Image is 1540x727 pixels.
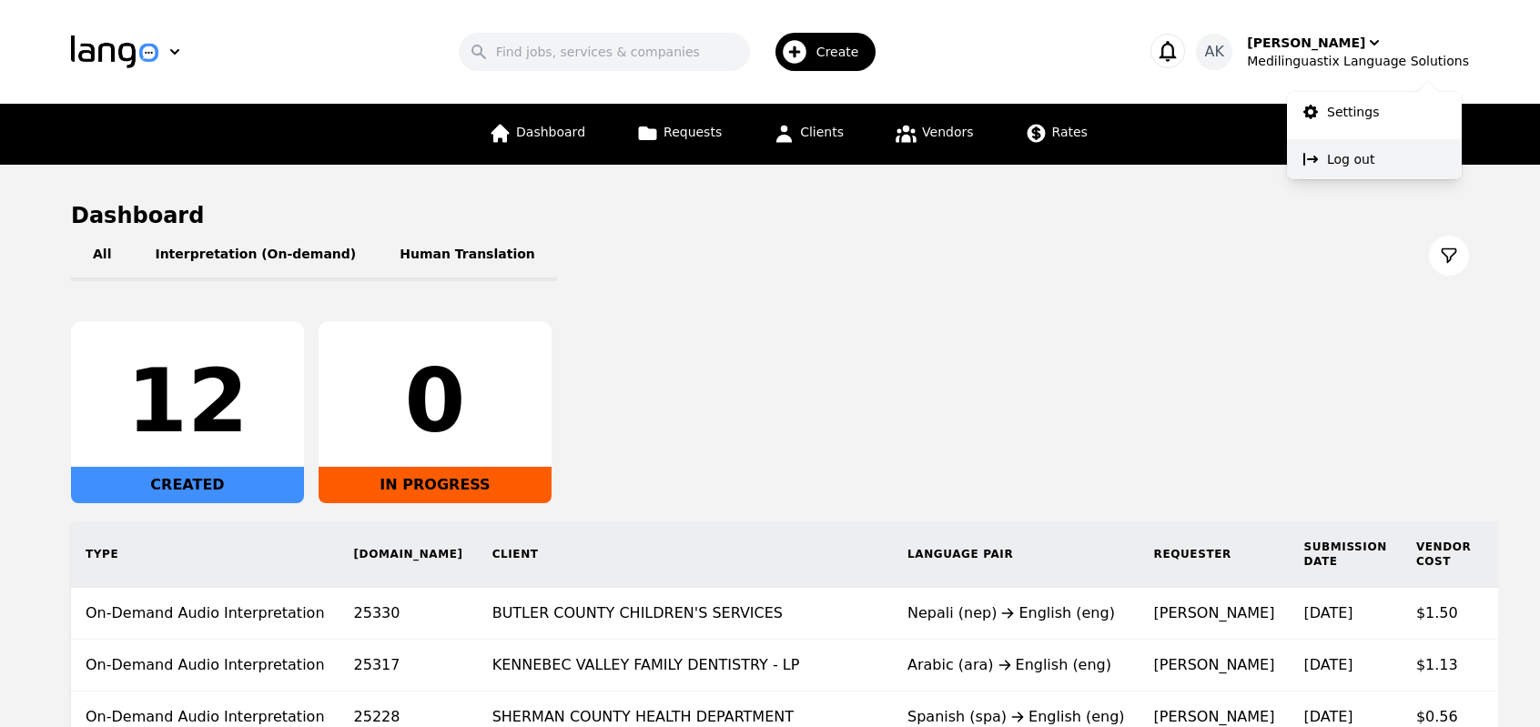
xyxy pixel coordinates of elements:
[71,521,339,588] th: Type
[1327,150,1374,168] p: Log out
[71,467,304,503] div: CREATED
[133,230,378,281] button: Interpretation (On-demand)
[339,640,478,692] td: 25317
[339,588,478,640] td: 25330
[664,125,722,139] span: Requests
[1140,521,1290,588] th: Requester
[1303,708,1353,725] time: [DATE]
[516,125,585,139] span: Dashboard
[1140,640,1290,692] td: [PERSON_NAME]
[893,521,1140,588] th: Language Pair
[1402,521,1486,588] th: Vendor Cost
[71,588,339,640] td: On-Demand Audio Interpretation
[319,467,552,503] div: IN PROGRESS
[762,104,855,165] a: Clients
[1140,588,1290,640] td: [PERSON_NAME]
[71,230,133,281] button: All
[1289,521,1401,588] th: Submission Date
[478,640,893,692] td: KENNEBEC VALLEY FAMILY DENTISTRY - LP
[478,104,596,165] a: Dashboard
[1303,604,1353,621] time: [DATE]
[800,125,844,139] span: Clients
[1327,103,1379,121] p: Settings
[71,35,158,68] img: Logo
[71,640,339,692] td: On-Demand Audio Interpretation
[1196,34,1469,70] button: AK[PERSON_NAME]Medilinguastix Language Solutions
[1247,34,1365,52] div: [PERSON_NAME]
[478,521,893,588] th: Client
[459,33,750,71] input: Find jobs, services & companies
[1429,236,1469,276] button: Filter
[378,230,557,281] button: Human Translation
[907,602,1125,624] div: Nepali (nep) English (eng)
[1014,104,1099,165] a: Rates
[1052,125,1088,139] span: Rates
[1247,52,1469,70] div: Medilinguastix Language Solutions
[71,201,1469,230] h1: Dashboard
[625,104,733,165] a: Requests
[339,521,478,588] th: [DOMAIN_NAME]
[1205,41,1224,63] span: AK
[1402,640,1486,692] td: $1.13
[1402,588,1486,640] td: $1.50
[750,25,887,78] button: Create
[1303,656,1353,673] time: [DATE]
[86,358,289,445] div: 12
[922,125,973,139] span: Vendors
[816,43,872,61] span: Create
[478,588,893,640] td: BUTLER COUNTY CHILDREN'S SERVICES
[333,358,537,445] div: 0
[884,104,984,165] a: Vendors
[907,654,1125,676] div: Arabic (ara) English (eng)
